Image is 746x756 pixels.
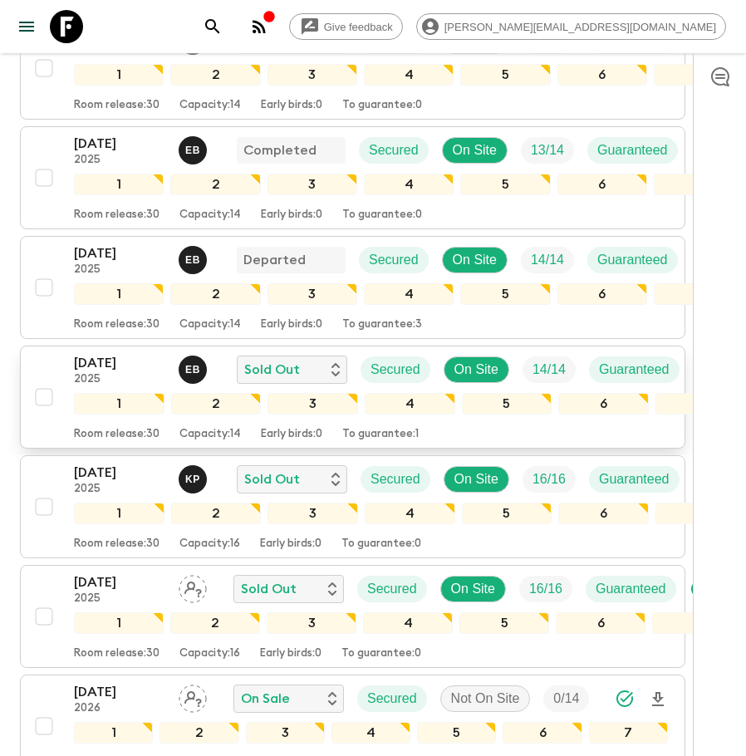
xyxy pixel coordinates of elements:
[289,13,403,40] a: Give feedback
[74,353,165,373] p: [DATE]
[74,263,165,277] p: 2025
[74,393,164,415] div: 1
[267,612,356,634] div: 3
[74,483,165,496] p: 2025
[460,64,550,86] div: 5
[654,174,744,195] div: 7
[655,393,746,415] div: 7
[160,722,238,744] div: 2
[543,685,589,712] div: Trip Fill
[462,393,552,415] div: 5
[179,356,210,384] button: EB
[503,722,582,744] div: 6
[454,360,498,380] p: On Site
[558,393,649,415] div: 6
[654,283,744,305] div: 7
[459,612,549,634] div: 5
[331,722,410,744] div: 4
[342,428,419,441] p: To guarantee: 1
[74,682,165,702] p: [DATE]
[444,466,509,493] div: On Site
[363,612,453,634] div: 4
[451,689,520,709] p: Not On Site
[417,722,496,744] div: 5
[615,689,635,709] svg: Synced Successfully
[74,503,164,524] div: 1
[648,690,668,709] svg: Download Onboarding
[261,318,322,331] p: Early birds: 0
[359,137,429,164] div: Secured
[74,538,160,551] p: Room release: 30
[531,140,564,160] p: 13 / 14
[589,722,668,744] div: 7
[460,283,550,305] div: 5
[179,251,210,264] span: Erild Balla
[185,363,200,376] p: E B
[361,466,430,493] div: Secured
[361,356,430,383] div: Secured
[460,174,550,195] div: 5
[74,572,165,592] p: [DATE]
[342,209,422,222] p: To guarantee: 0
[440,685,531,712] div: Not On Site
[267,64,357,86] div: 3
[416,13,726,40] div: [PERSON_NAME][EMAIL_ADDRESS][DOMAIN_NAME]
[462,503,552,524] div: 5
[179,647,240,660] p: Capacity: 16
[74,243,165,263] p: [DATE]
[599,469,670,489] p: Guaranteed
[691,250,711,270] svg: Synced Successfully
[367,579,417,599] p: Secured
[365,503,455,524] div: 4
[179,99,241,112] p: Capacity: 14
[267,503,358,524] div: 3
[267,174,357,195] div: 3
[170,283,260,305] div: 2
[20,455,685,558] button: [DATE]2025Kostandin PulaSold OutSecuredOn SiteTrip FillGuaranteed1234567Room release:30Capacity:1...
[523,356,576,383] div: Trip Fill
[241,579,297,599] p: Sold Out
[74,154,165,167] p: 2025
[553,689,579,709] p: 0 / 14
[533,469,566,489] p: 16 / 16
[179,470,210,484] span: Kostandin Pula
[364,283,454,305] div: 4
[369,250,419,270] p: Secured
[357,685,427,712] div: Secured
[529,579,562,599] p: 16 / 16
[170,64,260,86] div: 2
[558,503,649,524] div: 6
[444,356,509,383] div: On Site
[557,174,647,195] div: 6
[365,393,455,415] div: 4
[655,503,746,524] div: 7
[359,247,429,273] div: Secured
[244,469,300,489] p: Sold Out
[453,140,497,160] p: On Site
[74,209,160,222] p: Room release: 30
[451,579,495,599] p: On Site
[260,647,321,660] p: Early birds: 0
[244,360,300,380] p: Sold Out
[454,469,498,489] p: On Site
[369,140,419,160] p: Secured
[261,209,322,222] p: Early birds: 0
[20,346,685,449] button: [DATE]2025Erild BallaSold OutSecuredOn SiteTrip FillGuaranteed1234567Room release:30Capacity:14Ea...
[442,247,508,273] div: On Site
[179,141,210,155] span: Erild Balla
[519,576,572,602] div: Trip Fill
[74,174,164,195] div: 1
[599,360,670,380] p: Guaranteed
[260,538,321,551] p: Early birds: 0
[521,247,574,273] div: Trip Fill
[371,469,420,489] p: Secured
[179,580,207,593] span: Assign pack leader
[74,647,160,660] p: Room release: 30
[74,463,165,483] p: [DATE]
[523,466,576,493] div: Trip Fill
[10,10,43,43] button: menu
[557,64,647,86] div: 6
[533,360,566,380] p: 14 / 14
[74,428,160,441] p: Room release: 30
[179,318,241,331] p: Capacity: 14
